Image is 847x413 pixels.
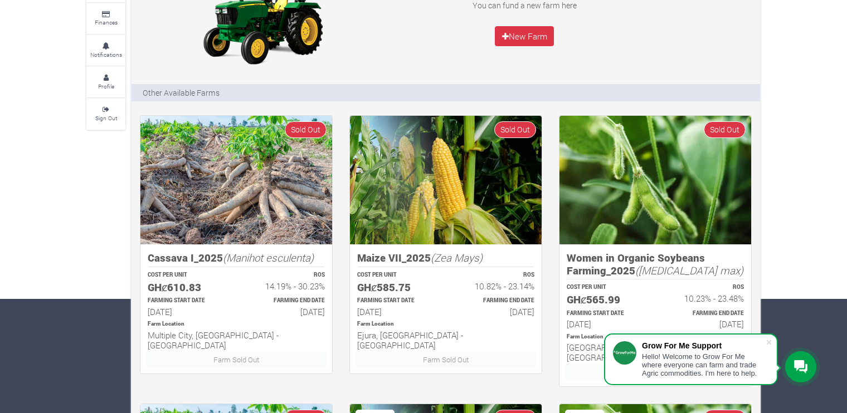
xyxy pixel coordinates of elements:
p: Location of Farm [567,333,744,341]
img: growforme image [350,116,542,244]
a: Finances [86,3,125,34]
h6: 14.19% - 30.23% [246,281,325,291]
h6: [DATE] [357,307,436,317]
a: Profile [86,67,125,97]
img: growforme image [140,116,332,244]
h5: Cassava I_2025 [148,252,325,264]
div: Grow For Me Support [642,341,766,350]
p: Other Available Farms [143,87,220,99]
p: COST PER UNIT [567,283,645,292]
h6: Multiple City, [GEOGRAPHIC_DATA] - [GEOGRAPHIC_DATA] [148,330,325,350]
h5: GHȼ610.83 [148,281,226,294]
p: Estimated Farming Start Date [567,309,645,318]
a: New Farm [495,26,554,46]
p: Estimated Farming End Date [456,297,534,305]
h6: [DATE] [456,307,534,317]
h5: GHȼ585.75 [357,281,436,294]
h6: [DATE] [148,307,226,317]
h6: [DATE] [567,319,645,329]
p: Location of Farm [148,320,325,328]
i: (Manihot esculenta) [223,250,314,264]
h6: [DATE] [246,307,325,317]
small: Profile [98,82,114,90]
p: Estimated Farming End Date [665,309,744,318]
h6: [GEOGRAPHIC_DATA], [GEOGRAPHIC_DATA] - [GEOGRAPHIC_DATA] [567,342,744,362]
small: Sign Out [95,114,117,122]
p: ROS [456,271,534,279]
span: Sold Out [494,121,536,137]
span: Sold Out [285,121,327,137]
p: Estimated Farming Start Date [357,297,436,305]
p: ROS [246,271,325,279]
p: COST PER UNIT [357,271,436,279]
p: ROS [665,283,744,292]
div: Hello! Welcome to Grow For Me where everyone can farm and trade Agric commodities. I'm here to help. [642,352,766,377]
h6: 10.82% - 23.14% [456,281,534,291]
p: COST PER UNIT [148,271,226,279]
p: Location of Farm [357,320,534,328]
span: Sold Out [704,121,746,137]
p: Estimated Farming End Date [246,297,325,305]
h5: GHȼ565.99 [567,293,645,306]
h6: 10.23% - 23.48% [665,293,744,303]
a: Sign Out [86,99,125,129]
a: Notifications [86,35,125,66]
img: growforme image [559,116,751,244]
small: Notifications [90,51,122,58]
p: Estimated Farming Start Date [148,297,226,305]
small: Finances [95,18,118,26]
h5: Women in Organic Soybeans Farming_2025 [567,252,744,277]
h6: Ejura, [GEOGRAPHIC_DATA] - [GEOGRAPHIC_DATA] [357,330,534,350]
i: ([MEDICAL_DATA] max) [635,263,743,277]
i: (Zea Mays) [431,250,483,264]
h6: [DATE] [665,319,744,329]
h5: Maize VII_2025 [357,252,534,264]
